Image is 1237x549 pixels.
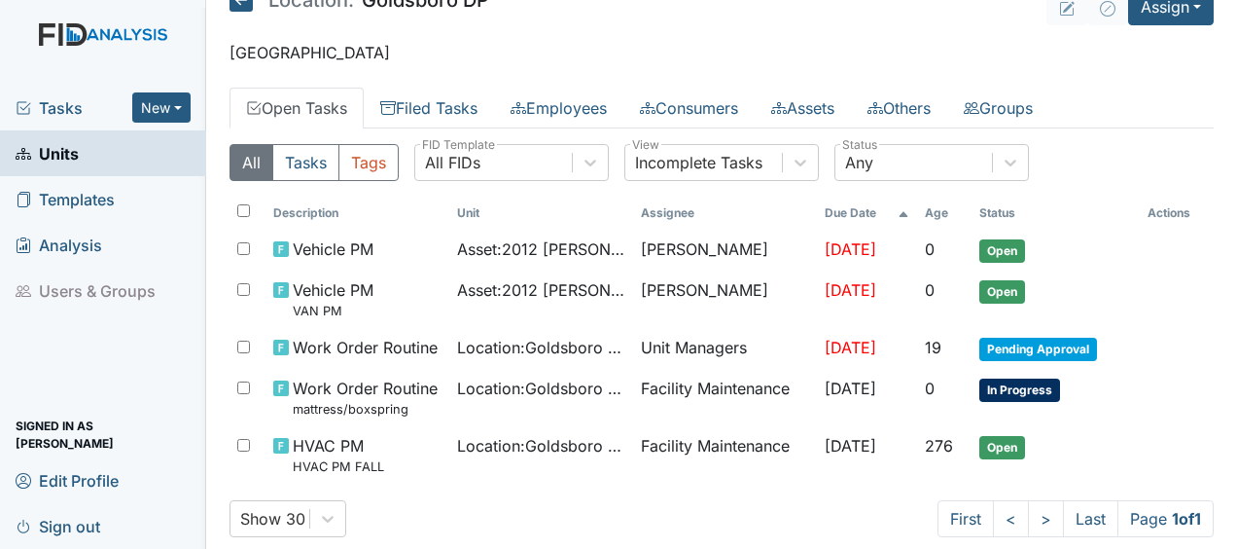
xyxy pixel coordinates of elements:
[293,302,373,320] small: VAN PM
[633,271,817,328] td: [PERSON_NAME]
[338,144,399,181] button: Tags
[272,144,339,181] button: Tasks
[237,204,250,217] input: Toggle All Rows Selected
[825,239,876,259] span: [DATE]
[925,436,953,456] span: 276
[825,379,876,398] span: [DATE]
[917,197,972,230] th: Toggle SortBy
[937,500,1214,537] nav: task-pagination
[16,511,100,541] span: Sign out
[16,465,119,495] span: Edit Profile
[825,436,876,456] span: [DATE]
[449,197,633,230] th: Toggle SortBy
[633,426,817,484] td: Facility Maintenance
[494,88,623,128] a: Employees
[1063,500,1118,537] a: Last
[925,280,935,300] span: 0
[755,88,851,128] a: Assets
[972,197,1140,230] th: Toggle SortBy
[293,336,438,359] span: Work Order Routine
[979,338,1097,361] span: Pending Approval
[457,336,625,359] span: Location : Goldsboro DP
[230,144,399,181] div: Type filter
[293,377,438,419] span: Work Order Routine mattress/boxspring
[457,434,625,457] span: Location : Goldsboro DP
[633,328,817,369] td: Unit Managers
[16,184,115,214] span: Templates
[293,457,384,476] small: HVAC PM FALL
[457,278,625,302] span: Asset : 2012 [PERSON_NAME] 07541
[979,239,1025,263] span: Open
[635,151,762,174] div: Incomplete Tasks
[979,379,1060,402] span: In Progress
[993,500,1029,537] a: <
[425,151,480,174] div: All FIDs
[457,238,625,261] span: Asset : 2012 [PERSON_NAME] 07541
[230,144,273,181] button: All
[979,436,1025,459] span: Open
[132,92,191,123] button: New
[457,377,625,400] span: Location : Goldsboro DP
[16,230,102,260] span: Analysis
[845,151,873,174] div: Any
[947,88,1049,128] a: Groups
[851,88,947,128] a: Others
[1172,509,1201,529] strong: 1 of 1
[230,88,364,128] a: Open Tasks
[265,197,449,230] th: Toggle SortBy
[293,400,438,419] small: mattress/boxspring
[623,88,755,128] a: Consumers
[633,230,817,271] td: [PERSON_NAME]
[1140,197,1214,230] th: Actions
[16,96,132,120] a: Tasks
[293,238,373,261] span: Vehicle PM
[925,379,935,398] span: 0
[364,88,494,128] a: Filed Tasks
[16,138,79,168] span: Units
[293,434,384,476] span: HVAC PM HVAC PM FALL
[817,197,916,230] th: Toggle SortBy
[937,500,994,537] a: First
[925,239,935,259] span: 0
[16,420,191,450] span: Signed in as [PERSON_NAME]
[230,41,1214,64] p: [GEOGRAPHIC_DATA]
[1117,500,1214,537] span: Page
[633,197,817,230] th: Assignee
[240,507,305,531] div: Show 30
[825,280,876,300] span: [DATE]
[633,369,817,426] td: Facility Maintenance
[230,144,1214,537] div: Open Tasks
[979,280,1025,304] span: Open
[925,338,941,357] span: 19
[293,278,373,320] span: Vehicle PM VAN PM
[825,338,876,357] span: [DATE]
[1028,500,1064,537] a: >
